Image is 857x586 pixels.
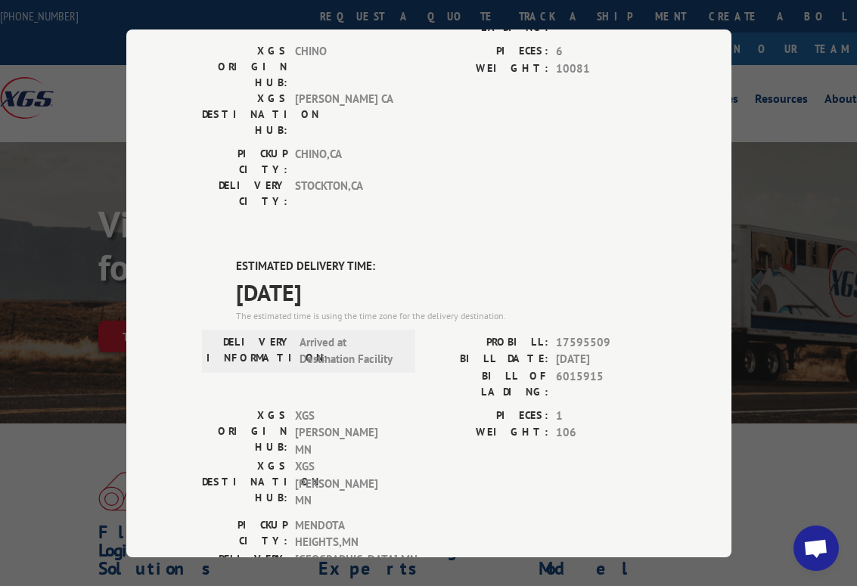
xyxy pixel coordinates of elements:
span: XGS [PERSON_NAME] MN [295,458,397,510]
label: PICKUP CITY: [202,516,287,550]
label: XGS DESTINATION HUB: [202,91,287,138]
label: WEIGHT: [429,60,548,77]
span: [PERSON_NAME] CA [295,91,397,138]
label: XGS DESTINATION HUB: [202,458,287,510]
span: 10081 [556,60,656,77]
label: DELIVERY CITY: [202,550,287,582]
label: PICKUP CITY: [202,146,287,178]
span: 1 [556,407,656,424]
span: XGS [PERSON_NAME] MN [295,407,397,458]
label: WEIGHT: [429,424,548,442]
span: 106 [556,424,656,442]
span: Arrived at Destination Facility [300,333,402,367]
a: Open chat [793,526,839,571]
span: STOCKTON , CA [295,178,397,209]
span: [DATE] [556,351,656,368]
span: 6 [556,43,656,60]
label: DELIVERY INFORMATION: [206,333,292,367]
label: BILL OF LADING: [429,4,548,36]
label: PIECES: [429,43,548,60]
label: ESTIMATED DELIVERY TIME: [236,258,656,275]
label: BILL OF LADING: [429,367,548,399]
span: [GEOGRAPHIC_DATA] , MN [295,550,397,582]
label: XGS ORIGIN HUB: [202,43,287,91]
span: MENDOTA HEIGHTS , MN [295,516,397,550]
span: [DATE] [236,274,656,309]
label: XGS ORIGIN HUB: [202,407,287,458]
span: 17595509 [556,333,656,351]
span: 6015915 [556,367,656,399]
span: CHINO [295,43,397,91]
label: PROBILL: [429,333,548,351]
label: BILL DATE: [429,351,548,368]
div: The estimated time is using the time zone for the delivery destination. [236,309,656,322]
label: DELIVERY CITY: [202,178,287,209]
span: 6015915 [556,4,656,36]
span: CHINO , CA [295,146,397,178]
label: PIECES: [429,407,548,424]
